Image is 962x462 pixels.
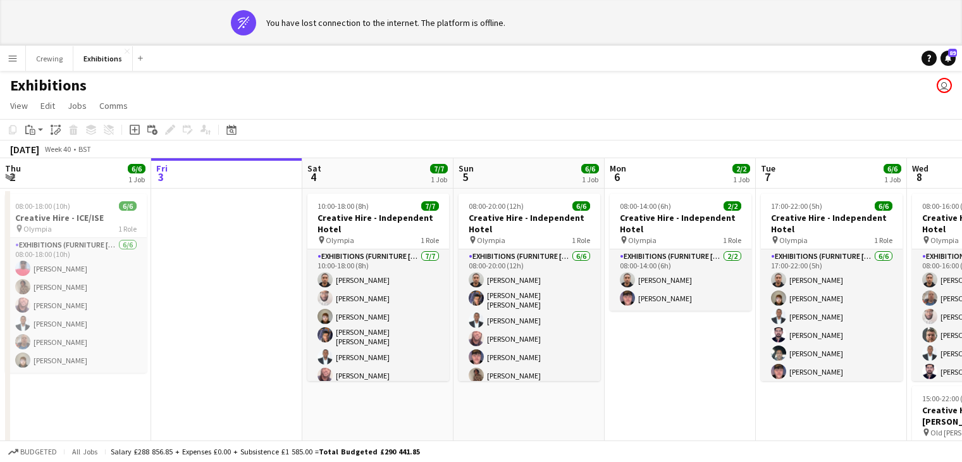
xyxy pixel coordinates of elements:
[732,164,750,173] span: 2/2
[930,235,959,245] span: Olympia
[10,143,39,156] div: [DATE]
[723,235,741,245] span: 1 Role
[771,201,822,211] span: 17:00-22:00 (5h)
[761,163,775,174] span: Tue
[430,164,448,173] span: 7/7
[469,201,524,211] span: 08:00-20:00 (12h)
[761,212,903,235] h3: Creative Hire - Independent Hotel
[875,201,892,211] span: 6/6
[948,49,957,57] span: 89
[111,447,420,456] div: Salary £288 856.85 + Expenses £0.00 + Subsistence £1 585.00 =
[779,235,808,245] span: Olympia
[937,78,952,93] app-user-avatar: Joseph Smart
[42,144,73,154] span: Week 40
[5,97,33,114] a: View
[156,163,168,174] span: Fri
[70,447,100,456] span: All jobs
[581,164,599,173] span: 6/6
[761,249,903,384] app-card-role: Exhibitions (Furniture [PERSON_NAME])6/617:00-22:00 (5h)[PERSON_NAME][PERSON_NAME][PERSON_NAME][P...
[477,235,505,245] span: Olympia
[26,46,73,71] button: Crewing
[305,170,321,184] span: 4
[63,97,92,114] a: Jobs
[459,194,600,381] app-job-card: 08:00-20:00 (12h)6/6Creative Hire - Independent Hotel Olympia1 RoleExhibitions (Furniture [PERSON...
[5,212,147,223] h3: Creative Hire - ICE/ISE
[128,164,145,173] span: 6/6
[10,100,28,111] span: View
[884,175,901,184] div: 1 Job
[20,447,57,456] span: Budgeted
[15,201,70,211] span: 08:00-18:00 (10h)
[610,163,626,174] span: Mon
[5,194,147,373] app-job-card: 08:00-18:00 (10h)6/6Creative Hire - ICE/ISE Olympia1 RoleExhibitions (Furniture [PERSON_NAME])6/6...
[318,201,369,211] span: 10:00-18:00 (8h)
[94,97,133,114] a: Comms
[23,224,52,234] span: Olympia
[6,445,59,459] button: Budgeted
[431,175,447,184] div: 1 Job
[73,46,133,71] button: Exhibitions
[582,175,598,184] div: 1 Job
[459,212,600,235] h3: Creative Hire - Independent Hotel
[610,249,751,311] app-card-role: Exhibitions (Furniture [PERSON_NAME])2/208:00-14:00 (6h)[PERSON_NAME][PERSON_NAME]
[457,170,474,184] span: 5
[5,238,147,373] app-card-role: Exhibitions (Furniture [PERSON_NAME])6/608:00-18:00 (10h)[PERSON_NAME][PERSON_NAME][PERSON_NAME][...
[78,144,91,154] div: BST
[307,163,321,174] span: Sat
[940,51,956,66] a: 89
[307,212,449,235] h3: Creative Hire - Independent Hotel
[307,249,449,406] app-card-role: Exhibitions (Furniture [PERSON_NAME])7/710:00-18:00 (8h)[PERSON_NAME][PERSON_NAME][PERSON_NAME][P...
[154,170,168,184] span: 3
[910,170,928,184] span: 8
[620,201,671,211] span: 08:00-14:00 (6h)
[10,76,87,95] h1: Exhibitions
[307,194,449,381] app-job-card: 10:00-18:00 (8h)7/7Creative Hire - Independent Hotel Olympia1 RoleExhibitions (Furniture [PERSON_...
[459,163,474,174] span: Sun
[628,235,657,245] span: Olympia
[3,170,21,184] span: 2
[421,235,439,245] span: 1 Role
[572,201,590,211] span: 6/6
[266,17,505,28] div: You have lost connection to the internet. The platform is offline.
[572,235,590,245] span: 1 Role
[610,194,751,311] app-job-card: 08:00-14:00 (6h)2/2Creative Hire - Independent Hotel Olympia1 RoleExhibitions (Furniture [PERSON_...
[118,224,137,234] span: 1 Role
[724,201,741,211] span: 2/2
[608,170,626,184] span: 6
[874,235,892,245] span: 1 Role
[5,163,21,174] span: Thu
[610,212,751,235] h3: Creative Hire - Independent Hotel
[35,97,60,114] a: Edit
[319,447,420,456] span: Total Budgeted £290 441.85
[99,100,128,111] span: Comms
[119,201,137,211] span: 6/6
[759,170,775,184] span: 7
[68,100,87,111] span: Jobs
[421,201,439,211] span: 7/7
[459,249,600,388] app-card-role: Exhibitions (Furniture [PERSON_NAME])6/608:00-20:00 (12h)[PERSON_NAME][PERSON_NAME] [PERSON_NAME]...
[761,194,903,381] app-job-card: 17:00-22:00 (5h)6/6Creative Hire - Independent Hotel Olympia1 RoleExhibitions (Furniture [PERSON_...
[326,235,354,245] span: Olympia
[40,100,55,111] span: Edit
[884,164,901,173] span: 6/6
[733,175,749,184] div: 1 Job
[128,175,145,184] div: 1 Job
[912,163,928,174] span: Wed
